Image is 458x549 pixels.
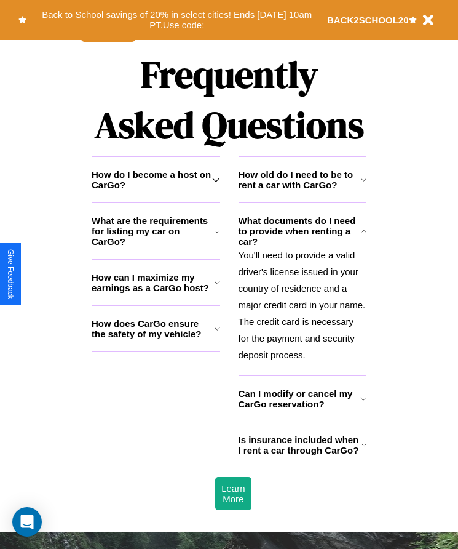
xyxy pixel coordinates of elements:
[239,169,361,190] h3: How old do I need to be to rent a car with CarGo?
[12,507,42,537] div: Open Intercom Messenger
[26,6,327,34] button: Back to School savings of 20% in select cities! Ends [DATE] 10am PT.Use code:
[239,215,362,247] h3: What documents do I need to provide when renting a car?
[92,318,215,339] h3: How does CarGo ensure the safety of my vehicle?
[239,388,361,409] h3: Can I modify or cancel my CarGo reservation?
[92,169,212,190] h3: How do I become a host on CarGo?
[92,215,215,247] h3: What are the requirements for listing my car on CarGo?
[6,249,15,299] div: Give Feedback
[92,272,215,293] h3: How can I maximize my earnings as a CarGo host?
[239,247,367,363] p: You'll need to provide a valid driver's license issued in your country of residence and a major c...
[92,43,366,156] h1: Frequently Asked Questions
[215,477,251,510] button: Learn More
[239,435,361,455] h3: Is insurance included when I rent a car through CarGo?
[327,15,409,25] b: BACK2SCHOOL20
